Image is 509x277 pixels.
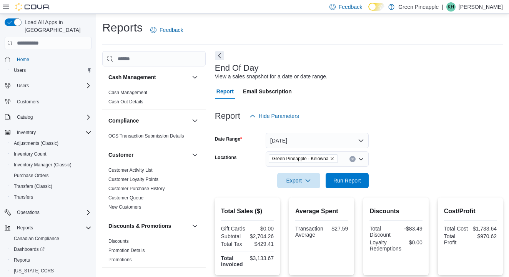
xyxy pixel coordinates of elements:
span: Transfers [14,194,33,200]
button: Home [2,54,95,65]
div: Compliance [102,131,206,144]
button: Reports [14,223,36,232]
span: Transfers [11,192,91,202]
div: Karin Hamm [446,2,456,12]
div: $0.00 [404,239,423,245]
p: Green Pineapple [398,2,439,12]
span: Customers [14,96,91,106]
button: Operations [2,207,95,218]
div: Cash Management [102,88,206,109]
span: Users [17,83,29,89]
button: [DATE] [266,133,369,148]
a: Purchase Orders [11,171,52,180]
span: Adjustments (Classic) [14,140,58,146]
button: Compliance [190,116,200,125]
a: Home [14,55,32,64]
button: Discounts & Promotions [108,222,189,230]
button: Catalog [2,112,95,123]
h2: Average Spent [295,207,348,216]
button: Reports [8,255,95,265]
button: Customers [2,96,95,107]
span: Green Pineapple - Kelowna [269,154,338,163]
button: Remove Green Pineapple - Kelowna from selection in this group [330,156,334,161]
div: $429.41 [249,241,274,247]
p: [PERSON_NAME] [459,2,503,12]
div: Discounts & Promotions [102,237,206,267]
a: Customers [14,97,42,106]
button: Adjustments (Classic) [8,138,95,149]
div: $1,733.64 [472,226,497,232]
h3: Customer [108,151,133,159]
a: Transfers (Classic) [11,182,55,191]
h2: Cost/Profit [444,207,497,216]
a: Inventory Count [11,149,50,159]
div: -$83.49 [398,226,423,232]
a: Customer Queue [108,195,143,201]
div: $3,133.67 [249,255,274,261]
span: Reports [14,257,30,263]
span: Transfers (Classic) [11,182,91,191]
span: Operations [14,208,91,217]
label: Date Range [215,136,242,142]
span: Inventory [14,128,91,137]
a: Promotions [108,257,132,262]
span: Inventory Count [14,151,47,157]
span: Dashboards [14,246,45,252]
div: Total Discount [369,226,394,238]
button: Transfers [8,192,95,202]
span: Dashboards [11,245,91,254]
button: Users [8,65,95,76]
a: New Customers [108,204,141,210]
div: Total Profit [444,233,469,245]
button: Customer [190,150,200,159]
a: [US_STATE] CCRS [11,266,57,275]
button: Run Report [326,173,369,188]
span: Feedback [339,3,362,11]
span: Feedback [160,26,183,34]
h1: Reports [102,20,143,35]
button: Users [14,81,32,90]
div: Transaction Average [295,226,323,238]
div: $2,704.26 [249,233,274,239]
span: Load All Apps in [GEOGRAPHIC_DATA] [22,18,91,34]
a: Users [11,66,29,75]
button: Operations [14,208,43,217]
button: Discounts & Promotions [190,221,200,231]
h3: Compliance [108,117,139,124]
button: Canadian Compliance [8,233,95,244]
span: Reports [11,255,91,265]
a: Customer Activity List [108,168,153,173]
span: [US_STATE] CCRS [14,268,54,274]
button: Cash Management [190,73,200,82]
span: Export [282,173,316,188]
a: Feedback [147,22,186,38]
h2: Total Sales ($) [221,207,274,216]
button: Catalog [14,113,36,122]
span: Inventory Manager (Classic) [11,160,91,169]
button: Customer [108,151,189,159]
a: Customer Purchase History [108,186,165,191]
h3: Report [215,111,240,121]
img: Cova [15,3,50,11]
label: Locations [215,154,237,161]
span: Users [14,67,26,73]
h3: Discounts & Promotions [108,222,171,230]
div: Customer [102,166,206,215]
div: View a sales snapshot for a date or date range. [215,73,328,81]
strong: Total Invoiced [221,255,243,267]
button: Hide Parameters [246,108,302,124]
span: Canadian Compliance [14,236,59,242]
span: Operations [17,209,40,216]
div: Total Cost [444,226,469,232]
span: Users [14,81,91,90]
span: Purchase Orders [14,173,49,179]
button: Transfers (Classic) [8,181,95,192]
button: Compliance [108,117,189,124]
a: Dashboards [8,244,95,255]
div: $970.62 [472,233,497,239]
span: Customers [17,99,39,105]
a: Inventory Manager (Classic) [11,160,75,169]
span: Washington CCRS [11,266,91,275]
button: Inventory [14,128,39,137]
